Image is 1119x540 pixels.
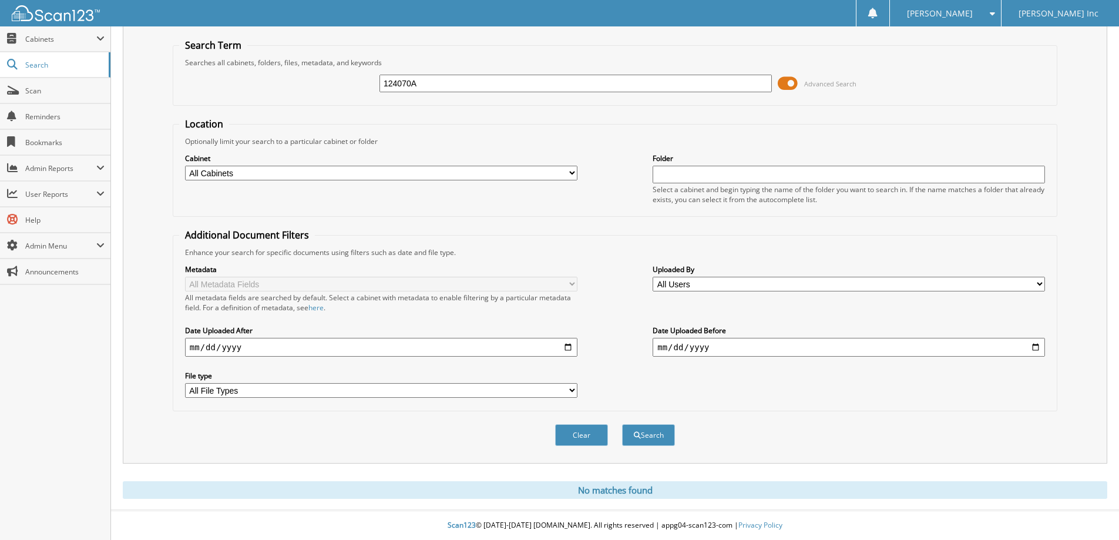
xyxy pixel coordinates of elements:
div: Optionally limit your search to a particular cabinet or folder [179,136,1051,146]
span: Announcements [25,267,105,277]
div: Enhance your search for specific documents using filters such as date and file type. [179,247,1051,257]
div: © [DATE]-[DATE] [DOMAIN_NAME]. All rights reserved | appg04-scan123-com | [111,511,1119,540]
label: File type [185,371,577,381]
span: Bookmarks [25,137,105,147]
legend: Location [179,118,229,130]
legend: Search Term [179,39,247,52]
span: [PERSON_NAME] Inc [1019,10,1098,17]
span: Cabinets [25,34,96,44]
label: Folder [653,153,1045,163]
div: Select a cabinet and begin typing the name of the folder you want to search in. If the name match... [653,185,1045,204]
div: Searches all cabinets, folders, files, metadata, and keywords [179,58,1051,68]
label: Uploaded By [653,264,1045,274]
span: Scan123 [448,520,476,530]
a: here [308,303,324,313]
span: Reminders [25,112,105,122]
span: Admin Reports [25,163,96,173]
span: Admin Menu [25,241,96,251]
a: Privacy Policy [738,520,782,530]
img: scan123-logo-white.svg [12,5,100,21]
input: end [653,338,1045,357]
legend: Additional Document Filters [179,229,315,242]
iframe: Chat Widget [1060,484,1119,540]
span: Search [25,60,103,70]
button: Search [622,424,675,446]
div: No matches found [123,481,1107,499]
span: User Reports [25,189,96,199]
div: All metadata fields are searched by default. Select a cabinet with metadata to enable filtering b... [185,293,577,313]
span: Help [25,215,105,225]
span: [PERSON_NAME] [907,10,973,17]
span: Advanced Search [804,79,856,88]
input: start [185,338,577,357]
label: Cabinet [185,153,577,163]
label: Date Uploaded Before [653,326,1045,336]
label: Metadata [185,264,577,274]
button: Clear [555,424,608,446]
span: Scan [25,86,105,96]
label: Date Uploaded After [185,326,577,336]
